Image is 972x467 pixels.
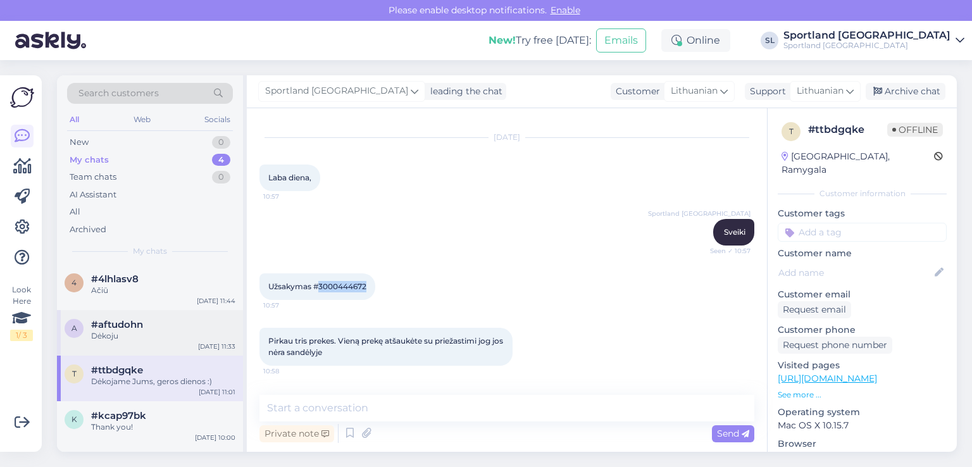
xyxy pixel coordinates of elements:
div: All [70,206,80,218]
div: Sportland [GEOGRAPHIC_DATA] [783,30,950,40]
span: Laba diena, [268,173,311,182]
span: Lithuanian [797,84,844,98]
span: Pirkau tris prekes. Vieną prekę atšaukėte su priežastimi jog jos nėra sandėlyje [268,336,505,357]
span: Sportland [GEOGRAPHIC_DATA] [648,209,751,218]
span: #aftudohn [91,319,143,330]
span: My chats [133,246,167,257]
p: Customer phone [778,323,947,337]
span: k [72,414,77,424]
div: Request email [778,301,851,318]
div: Try free [DATE]: [489,33,591,48]
div: [DATE] 11:01 [199,387,235,397]
div: 4 [212,154,230,166]
div: New [70,136,89,149]
span: Sportland [GEOGRAPHIC_DATA] [265,84,408,98]
span: 10:57 [263,301,311,310]
p: Customer name [778,247,947,260]
div: Support [745,85,786,98]
a: Sportland [GEOGRAPHIC_DATA]Sportland [GEOGRAPHIC_DATA] [783,30,964,51]
div: 0 [212,171,230,184]
p: Customer tags [778,207,947,220]
div: Request phone number [778,337,892,354]
span: Send [717,428,749,439]
div: Ačiū [91,285,235,296]
p: Customer email [778,288,947,301]
p: See more ... [778,389,947,401]
div: Private note [259,425,334,442]
b: New! [489,34,516,46]
div: My chats [70,154,109,166]
div: Customer [611,85,660,98]
div: AI Assistant [70,189,116,201]
span: t [789,127,794,136]
div: [DATE] 10:00 [195,433,235,442]
div: Sportland [GEOGRAPHIC_DATA] [783,40,950,51]
p: Browser [778,437,947,451]
div: [DATE] 11:33 [198,342,235,351]
div: Archive chat [866,83,945,100]
span: Sveiki [724,227,745,237]
a: [URL][DOMAIN_NAME] [778,373,877,384]
div: # ttbdgqke [808,122,887,137]
div: [GEOGRAPHIC_DATA], Ramygala [782,150,934,177]
span: Seen ✓ 10:57 [703,246,751,256]
div: [DATE] [259,132,754,143]
p: Operating system [778,406,947,419]
div: Web [131,111,153,128]
span: Offline [887,123,943,137]
span: Lithuanian [671,84,718,98]
div: Look Here [10,284,33,341]
div: Team chats [70,171,116,184]
div: Dėkojame Jums, geros dienos :) [91,376,235,387]
div: All [67,111,82,128]
span: Enable [547,4,584,16]
span: #4lhlasv8 [91,273,139,285]
button: Emails [596,28,646,53]
div: Dėkoju [91,330,235,342]
div: Archived [70,223,106,236]
span: Užsakymas #3000444672 [268,282,366,291]
div: 0 [212,136,230,149]
p: Mac OS X 10.15.7 [778,419,947,432]
div: SL [761,32,778,49]
div: 1 / 3 [10,330,33,341]
div: Socials [202,111,233,128]
input: Add name [778,266,932,280]
span: 10:58 [263,366,311,376]
span: #ttbdgqke [91,364,143,376]
span: a [72,323,77,333]
div: Online [661,29,730,52]
input: Add a tag [778,223,947,242]
div: leading the chat [425,85,502,98]
span: t [72,369,77,378]
div: Thank you! [91,421,235,433]
div: [DATE] 11:44 [197,296,235,306]
span: Search customers [78,87,159,100]
span: 4 [72,278,77,287]
div: Customer information [778,188,947,199]
img: Askly Logo [10,85,34,109]
p: Visited pages [778,359,947,372]
p: Chrome [TECHNICAL_ID] [778,451,947,464]
span: #kcap97bk [91,410,146,421]
span: 10:57 [263,192,311,201]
